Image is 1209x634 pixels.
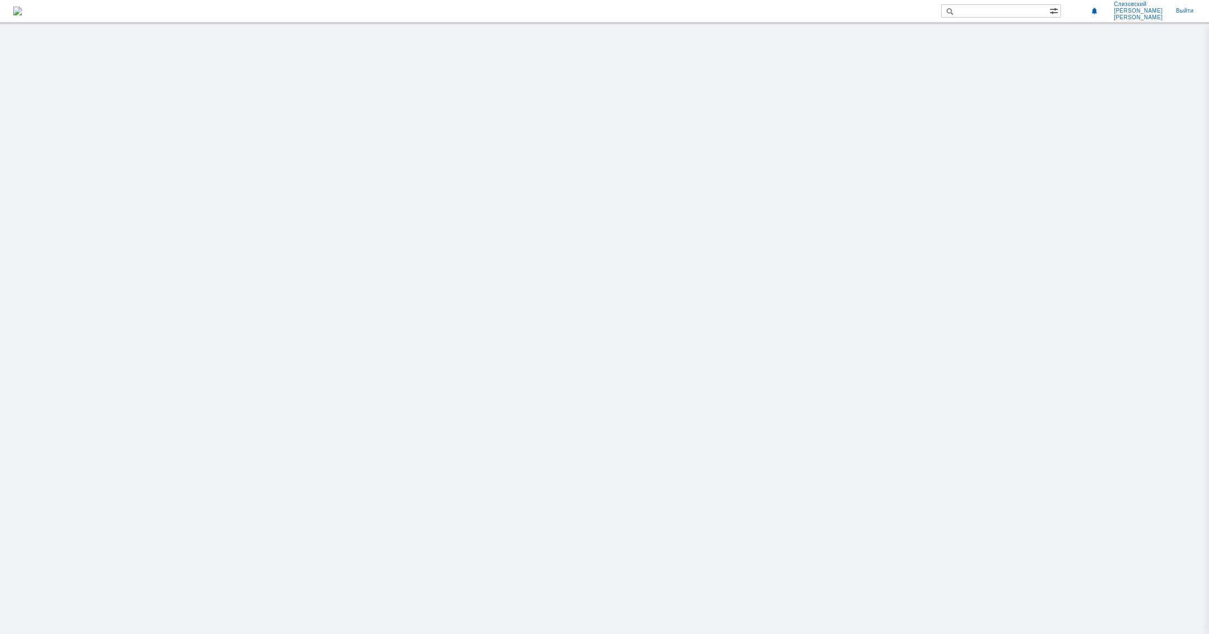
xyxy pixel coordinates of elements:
span: Слизовский [1114,1,1163,8]
img: logo [13,7,22,15]
span: [PERSON_NAME] [1114,14,1163,21]
span: Расширенный поиск [1049,5,1060,15]
span: [PERSON_NAME] [1114,8,1163,14]
a: Перейти на домашнюю страницу [13,7,22,15]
